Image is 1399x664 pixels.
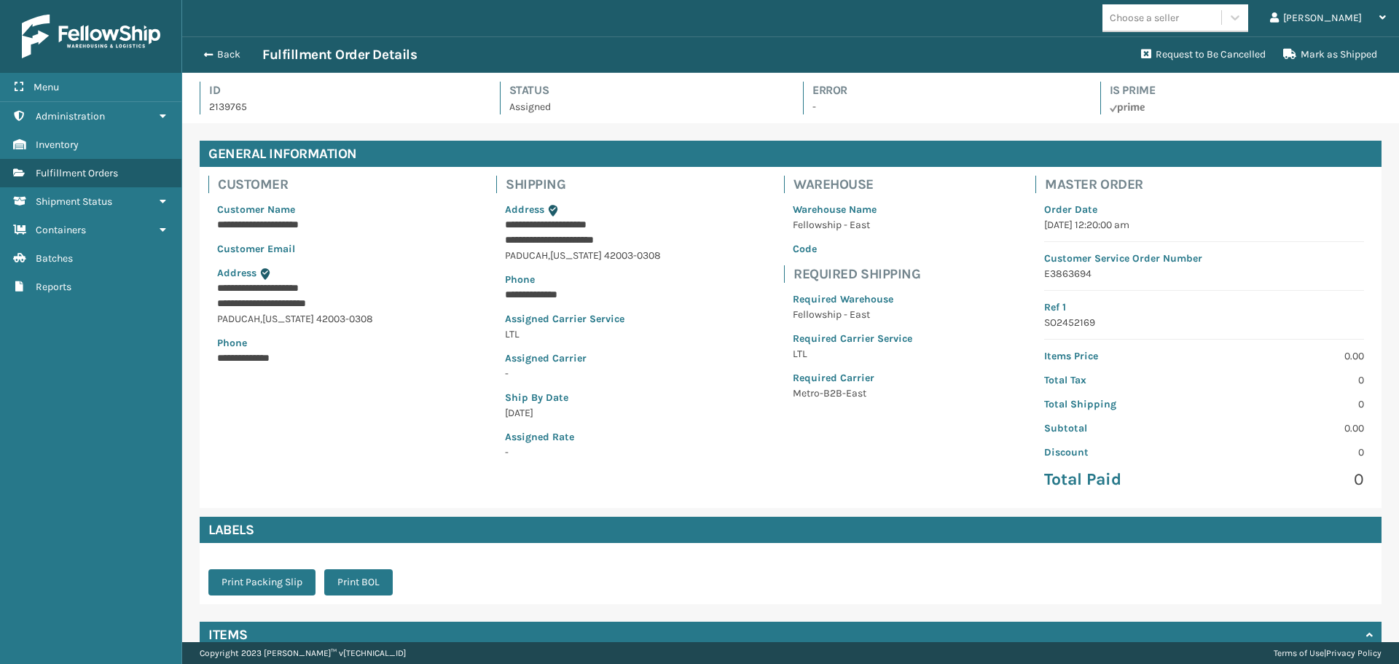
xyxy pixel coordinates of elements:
p: Fellowship - East [793,307,912,322]
button: Request to Be Cancelled [1132,40,1274,69]
span: Shipment Status [36,195,112,208]
i: Request to Be Cancelled [1141,49,1151,59]
h4: Id [209,82,474,99]
p: 0 [1213,372,1364,388]
img: logo [22,15,160,58]
p: Assigned Rate [505,429,661,445]
h4: Is Prime [1110,82,1382,99]
p: Assigned Carrier Service [505,311,661,327]
p: SO2452169 [1044,315,1364,330]
h4: Master Order [1045,176,1373,193]
p: Customer Service Order Number [1044,251,1364,266]
h4: Labels [200,517,1382,543]
p: - [505,366,661,381]
h4: Customer [218,176,382,193]
p: Total Tax [1044,372,1195,388]
span: [US_STATE] [550,249,602,262]
p: Assigned [509,99,777,114]
i: Mark as Shipped [1283,49,1296,59]
p: Order Date [1044,202,1364,217]
p: LTL [505,327,661,342]
p: Discount [1044,445,1195,460]
p: 0 [1213,397,1364,412]
p: [DATE] 12:20:00 am [1044,217,1364,233]
h4: Status [509,82,777,99]
p: Fellowship - East [793,217,912,233]
button: Back [195,48,262,61]
p: Phone [505,272,661,287]
span: Inventory [36,138,79,151]
p: [DATE] [505,405,661,421]
div: Choose a seller [1110,10,1179,26]
p: Ref 1 [1044,300,1364,315]
span: 42003-0308 [316,313,373,325]
p: 0 [1213,469,1364,491]
p: Required Warehouse [793,292,912,307]
button: Print Packing Slip [208,569,316,595]
p: Warehouse Name [793,202,912,217]
p: Assigned Carrier [505,351,661,366]
span: Containers [36,224,86,236]
p: Subtotal [1044,421,1195,436]
p: 0.00 [1213,348,1364,364]
p: 2139765 [209,99,474,114]
p: Phone [217,335,373,351]
p: Required Carrier Service [793,331,912,346]
span: , [260,313,262,325]
button: Print BOL [324,569,393,595]
h4: Shipping [506,176,670,193]
h4: Error [812,82,1074,99]
p: Total Paid [1044,469,1195,491]
h4: Items [208,626,248,644]
span: Fulfillment Orders [36,167,118,179]
p: 0.00 [1213,421,1364,436]
p: - [812,99,1074,114]
span: , [548,249,550,262]
button: Mark as Shipped [1274,40,1386,69]
span: PADUCAH [217,313,260,325]
a: Terms of Use [1274,648,1324,658]
p: Items Price [1044,348,1195,364]
p: Metro-B2B-East [793,386,912,401]
span: Menu [34,81,59,93]
p: Code [793,241,912,257]
p: Required Carrier [793,370,912,386]
h3: Fulfillment Order Details [262,46,417,63]
span: Address [217,267,256,279]
p: Customer Name [217,202,373,217]
p: - [505,445,661,460]
p: Customer Email [217,241,373,257]
a: Privacy Policy [1326,648,1382,658]
p: Total Shipping [1044,397,1195,412]
div: | [1274,642,1382,664]
h4: Required Shipping [793,265,921,283]
span: PADUCAH [505,249,548,262]
span: 42003-0308 [604,249,661,262]
span: Address [505,203,544,216]
p: E3863694 [1044,266,1364,281]
span: [US_STATE] [262,313,314,325]
p: Ship By Date [505,390,661,405]
p: LTL [793,346,912,362]
span: Administration [36,110,105,122]
span: Reports [36,281,71,293]
p: Copyright 2023 [PERSON_NAME]™ v [TECHNICAL_ID] [200,642,406,664]
span: Batches [36,252,73,265]
h4: Warehouse [793,176,921,193]
p: 0 [1213,445,1364,460]
h4: General Information [200,141,1382,167]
